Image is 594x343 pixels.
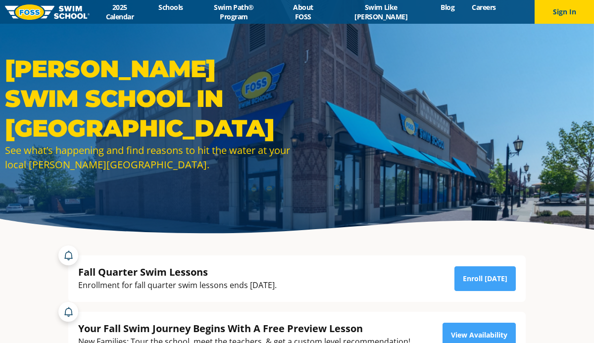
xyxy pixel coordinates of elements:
[330,2,432,21] a: Swim Like [PERSON_NAME]
[454,266,516,291] a: Enroll [DATE]
[5,4,90,20] img: FOSS Swim School Logo
[192,2,276,21] a: Swim Path® Program
[90,2,150,21] a: 2025 Calendar
[276,2,330,21] a: About FOSS
[5,143,292,172] div: See what’s happening and find reasons to hit the water at your local [PERSON_NAME][GEOGRAPHIC_DATA].
[78,265,277,279] div: Fall Quarter Swim Lessons
[463,2,504,12] a: Careers
[432,2,463,12] a: Blog
[5,54,292,143] h1: [PERSON_NAME] Swim School in [GEOGRAPHIC_DATA]
[78,322,410,335] div: Your Fall Swim Journey Begins With A Free Preview Lesson
[150,2,192,12] a: Schools
[78,279,277,292] div: Enrollment for fall quarter swim lessons ends [DATE].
